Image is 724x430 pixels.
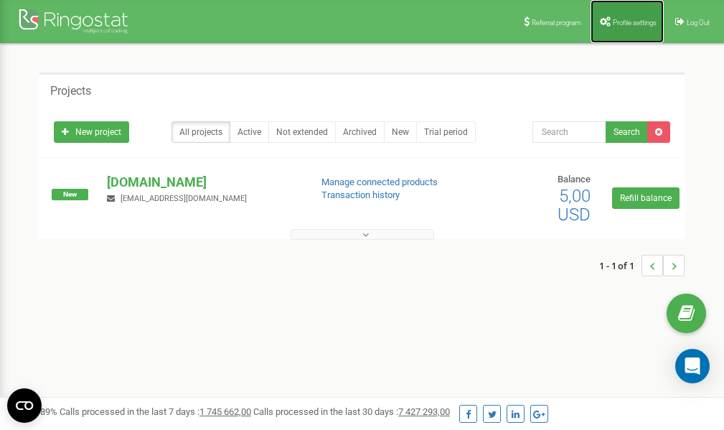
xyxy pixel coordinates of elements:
[335,121,385,143] a: Archived
[599,255,641,276] span: 1 - 1 of 1
[606,121,648,143] button: Search
[107,173,298,192] p: [DOMAIN_NAME]
[321,177,438,187] a: Manage connected products
[398,406,450,417] u: 7 427 293,00
[612,187,680,209] a: Refill balance
[675,349,710,383] div: Open Intercom Messenger
[230,121,269,143] a: Active
[121,194,247,203] span: [EMAIL_ADDRESS][DOMAIN_NAME]
[171,121,230,143] a: All projects
[416,121,476,143] a: Trial period
[558,186,591,225] span: 5,00 USD
[532,19,581,27] span: Referral program
[558,174,591,184] span: Balance
[7,388,42,423] button: Open CMP widget
[613,19,657,27] span: Profile settings
[199,406,251,417] u: 1 745 662,00
[268,121,336,143] a: Not extended
[50,85,91,98] h5: Projects
[384,121,417,143] a: New
[54,121,129,143] a: New project
[687,19,710,27] span: Log Out
[60,406,251,417] span: Calls processed in the last 7 days :
[253,406,450,417] span: Calls processed in the last 30 days :
[321,190,400,200] a: Transaction history
[532,121,606,143] input: Search
[52,189,88,200] span: New
[599,240,685,291] nav: ...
